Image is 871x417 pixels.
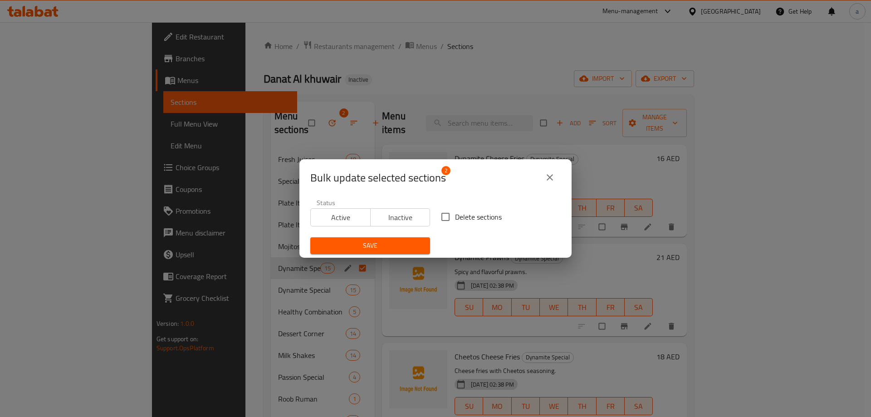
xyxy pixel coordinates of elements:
button: Active [310,208,371,226]
button: Save [310,237,430,254]
span: Selected section count [310,171,446,185]
span: Active [314,211,367,224]
button: Inactive [370,208,431,226]
span: 2 [441,166,450,175]
span: Inactive [374,211,427,224]
span: Save [318,240,423,251]
button: close [539,167,561,188]
span: Delete sections [455,211,502,222]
